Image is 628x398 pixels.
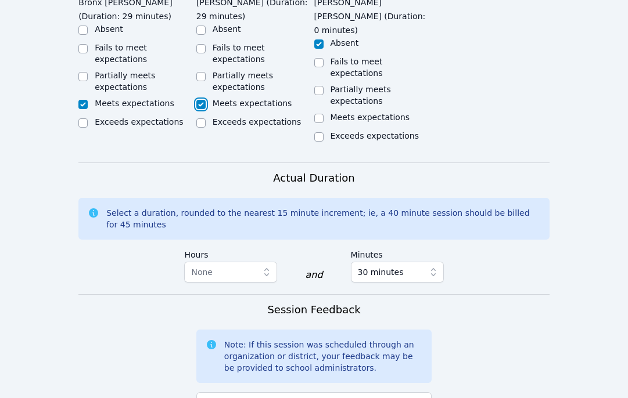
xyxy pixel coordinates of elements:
[305,268,322,282] div: and
[273,170,354,186] h3: Actual Duration
[331,85,391,106] label: Partially meets expectations
[224,339,422,374] div: Note: If this session was scheduled through an organization or district, your feedback may be be ...
[95,24,123,34] label: Absent
[95,117,183,126] label: Exceeds expectations
[95,71,155,92] label: Partially meets expectations
[331,57,383,78] label: Fails to meet expectations
[331,131,419,140] label: Exceeds expectations
[351,244,444,262] label: Minutes
[95,43,147,64] label: Fails to meet expectations
[213,43,265,64] label: Fails to meet expectations
[184,244,277,262] label: Hours
[331,113,410,122] label: Meets expectations
[351,262,444,283] button: 30 minutes
[213,71,273,92] label: Partially meets expectations
[267,302,360,318] h3: Session Feedback
[184,262,277,283] button: None
[191,267,213,277] span: None
[95,99,174,108] label: Meets expectations
[213,117,301,126] label: Exceeds expectations
[358,265,404,279] span: 30 minutes
[106,207,540,230] div: Select a duration, rounded to the nearest 15 minute increment; ie, a 40 minute session should be ...
[213,24,241,34] label: Absent
[331,38,359,48] label: Absent
[213,99,292,108] label: Meets expectations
